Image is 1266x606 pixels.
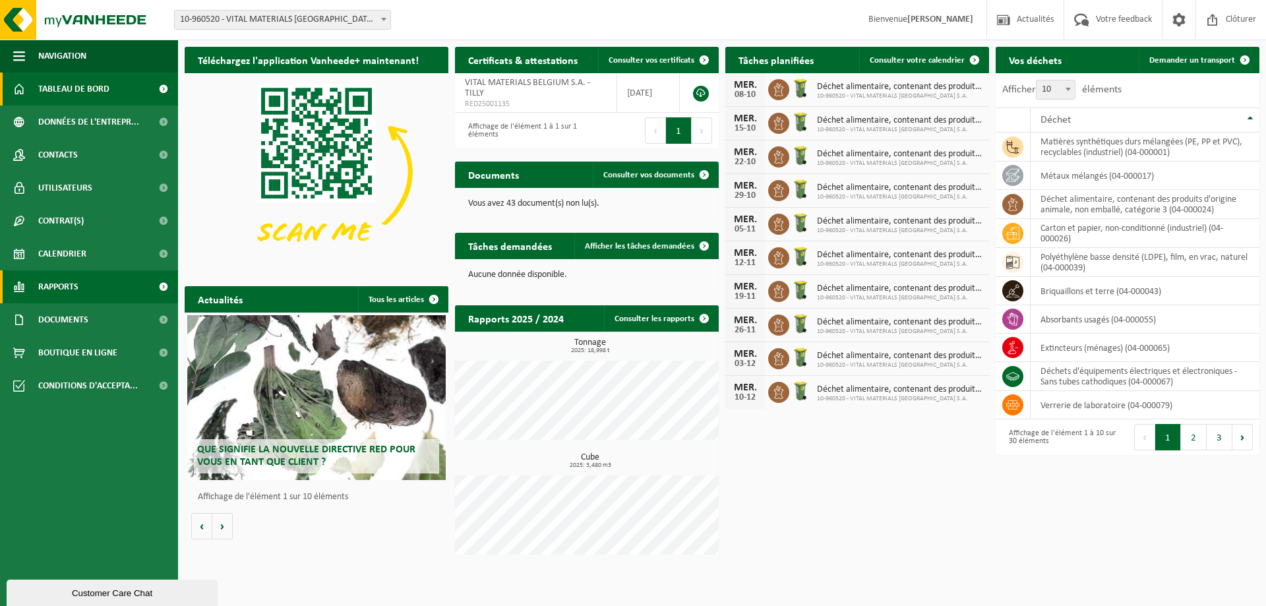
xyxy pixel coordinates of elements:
img: WB-0140-HPE-GN-50 [789,77,812,100]
img: WB-0140-HPE-GN-50 [789,178,812,200]
span: Consulter votre calendrier [870,56,965,65]
img: WB-0140-HPE-GN-50 [789,313,812,335]
button: Previous [645,117,666,144]
span: Déchet alimentaire, contenant des produits d'origine animale, non emballé, catég... [817,82,982,92]
span: Conditions d'accepta... [38,369,138,402]
a: Consulter votre calendrier [859,47,988,73]
button: Previous [1134,424,1155,450]
span: 10-960520 - VITAL MATERIALS [GEOGRAPHIC_DATA] S.A. [817,92,982,100]
img: WB-0140-HPE-GN-50 [789,212,812,234]
p: Vous avez 43 document(s) non lu(s). [468,199,706,208]
span: Calendrier [38,237,86,270]
button: 1 [666,117,692,144]
button: 3 [1207,424,1232,450]
span: Que signifie la nouvelle directive RED pour vous en tant que client ? [197,444,415,468]
span: Déchet alimentaire, contenant des produits d'origine animale, non emballé, catég... [817,317,982,328]
span: Tableau de bord [38,73,109,106]
span: 10-960520 - VITAL MATERIALS [GEOGRAPHIC_DATA] S.A. [817,160,982,167]
div: 22-10 [732,158,758,167]
span: Déchet [1040,115,1071,125]
span: 10-960520 - VITAL MATERIALS BELGIUM S.A. - TILLY [175,11,390,29]
a: Consulter les rapports [604,305,717,332]
span: Déchet alimentaire, contenant des produits d'origine animale, non emballé, catég... [817,216,982,227]
span: Consulter vos documents [603,171,694,179]
div: MER. [732,80,758,90]
h2: Certificats & attestations [455,47,591,73]
iframe: chat widget [7,577,220,606]
div: MER. [732,214,758,225]
span: 10-960520 - VITAL MATERIALS BELGIUM S.A. - TILLY [174,10,391,30]
span: 10-960520 - VITAL MATERIALS [GEOGRAPHIC_DATA] S.A. [817,227,982,235]
h2: Documents [455,162,532,187]
span: Déchet alimentaire, contenant des produits d'origine animale, non emballé, catég... [817,284,982,294]
h2: Téléchargez l'application Vanheede+ maintenant! [185,47,432,73]
span: 10-960520 - VITAL MATERIALS [GEOGRAPHIC_DATA] S.A. [817,395,982,403]
td: déchet alimentaire, contenant des produits d'origine animale, non emballé, catégorie 3 (04-000024) [1031,190,1259,219]
div: Affichage de l'élément 1 à 10 sur 30 éléments [1002,423,1121,452]
span: Rapports [38,270,78,303]
div: MER. [732,113,758,124]
div: 12-11 [732,258,758,268]
span: 10-960520 - VITAL MATERIALS [GEOGRAPHIC_DATA] S.A. [817,361,982,369]
span: VITAL MATERIALS BELGIUM S.A. - TILLY [465,78,590,98]
button: 1 [1155,424,1181,450]
span: 2025: 3,480 m3 [462,462,719,469]
span: Déchet alimentaire, contenant des produits d'origine animale, non emballé, catég... [817,351,982,361]
div: MER. [732,349,758,359]
td: extincteurs (ménages) (04-000065) [1031,334,1259,362]
td: briquaillons et terre (04-000043) [1031,277,1259,305]
div: 15-10 [732,124,758,133]
h2: Tâches demandées [455,233,565,258]
span: Utilisateurs [38,171,92,204]
td: métaux mélangés (04-000017) [1031,162,1259,190]
button: 2 [1181,424,1207,450]
td: absorbants usagés (04-000055) [1031,305,1259,334]
div: 29-10 [732,191,758,200]
h2: Rapports 2025 / 2024 [455,305,577,331]
div: 03-12 [732,359,758,369]
span: 10-960520 - VITAL MATERIALS [GEOGRAPHIC_DATA] S.A. [817,294,982,302]
span: Données de l'entrepr... [38,106,139,138]
div: 19-11 [732,292,758,301]
h2: Actualités [185,286,256,312]
div: MER. [732,282,758,292]
td: déchets d'équipements électriques et électroniques - Sans tubes cathodiques (04-000067) [1031,362,1259,391]
span: 10 [1036,80,1075,100]
span: 10 [1037,80,1075,99]
div: MER. [732,382,758,393]
td: matières synthétiques durs mélangées (PE, PP et PVC), recyclables (industriel) (04-000001) [1031,133,1259,162]
span: RED25001135 [465,99,607,109]
td: polyéthylène basse densité (LDPE), film, en vrac, naturel (04-000039) [1031,248,1259,277]
img: WB-0140-HPE-GN-50 [789,279,812,301]
td: [DATE] [617,73,680,113]
div: Affichage de l'élément 1 à 1 sur 1 éléments [462,116,580,145]
span: Boutique en ligne [38,336,117,369]
label: Afficher éléments [1002,84,1122,95]
span: Contrat(s) [38,204,84,237]
div: MER. [732,248,758,258]
span: Déchet alimentaire, contenant des produits d'origine animale, non emballé, catég... [817,149,982,160]
span: 10-960520 - VITAL MATERIALS [GEOGRAPHIC_DATA] S.A. [817,126,982,134]
div: MER. [732,147,758,158]
a: Que signifie la nouvelle directive RED pour vous en tant que client ? [187,315,446,480]
img: WB-0140-HPE-GN-50 [789,111,812,133]
strong: [PERSON_NAME] [907,15,973,24]
button: Vorige [191,513,212,539]
div: 10-12 [732,393,758,402]
a: Consulter vos certificats [598,47,717,73]
button: Volgende [212,513,233,539]
span: Déchet alimentaire, contenant des produits d'origine animale, non emballé, catég... [817,183,982,193]
h3: Cube [462,453,719,469]
span: Demander un transport [1149,56,1235,65]
span: 10-960520 - VITAL MATERIALS [GEOGRAPHIC_DATA] S.A. [817,193,982,201]
span: 10-960520 - VITAL MATERIALS [GEOGRAPHIC_DATA] S.A. [817,328,982,336]
span: 10-960520 - VITAL MATERIALS [GEOGRAPHIC_DATA] S.A. [817,260,982,268]
h2: Vos déchets [996,47,1075,73]
span: Déchet alimentaire, contenant des produits d'origine animale, non emballé, catég... [817,115,982,126]
button: Next [692,117,712,144]
span: Déchet alimentaire, contenant des produits d'origine animale, non emballé, catég... [817,384,982,395]
img: WB-0140-HPE-GN-50 [789,245,812,268]
a: Consulter vos documents [593,162,717,188]
a: Tous les articles [358,286,447,313]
